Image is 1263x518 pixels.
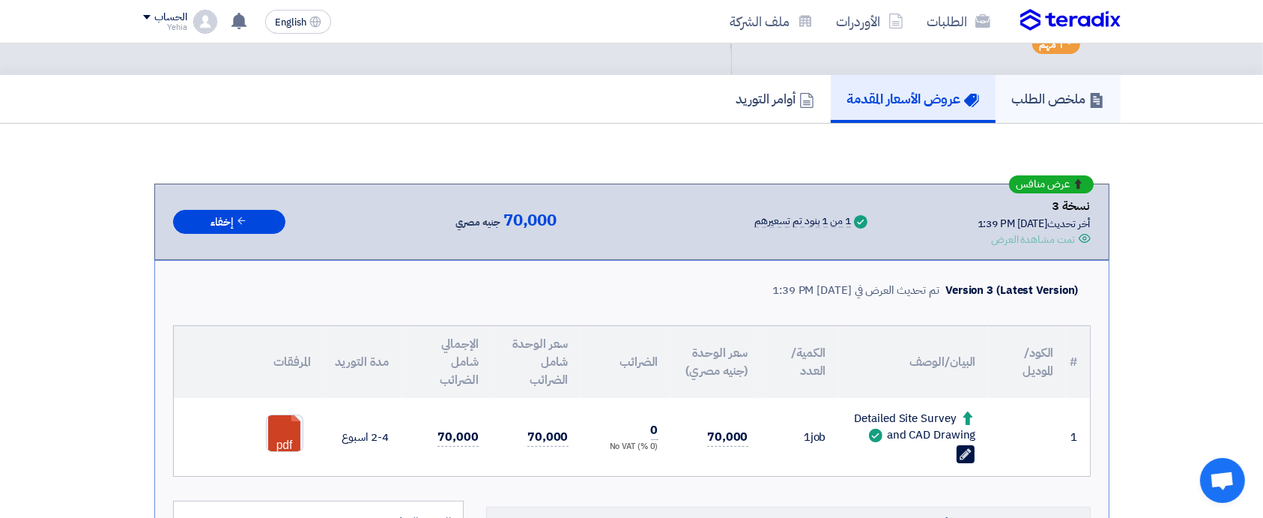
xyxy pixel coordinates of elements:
div: الحساب [155,11,187,24]
span: جنيه مصري [455,214,500,232]
span: 1 [804,429,811,445]
th: المرفقات [174,326,323,398]
th: سعر الوحدة (جنيه مصري) [670,326,760,398]
h5: أوامر التوريد [736,90,814,107]
span: English [275,17,306,28]
div: Yehia [143,23,187,31]
div: تمت مشاهدة العرض [991,232,1075,247]
img: Teradix logo [1020,9,1121,31]
span: 0 [651,421,658,440]
td: 2-4 اسبوع [323,398,401,476]
td: 1 [1066,398,1090,476]
span: 70,000 [527,428,568,447]
span: عرض منافس [1017,179,1070,190]
span: مهم [1040,37,1057,52]
div: (0 %) No VAT [593,441,658,454]
th: البيان/الوصف [838,326,988,398]
h5: عروض الأسعار المقدمة [847,90,979,107]
div: Open chat [1200,458,1245,503]
div: 1 من 1 بنود تم تسعيرهم [754,216,851,228]
th: سعر الوحدة شامل الضرائب [491,326,581,398]
img: profile_test.png [193,10,217,34]
span: 70,000 [437,428,478,447]
a: عروض الأسعار المقدمة [831,75,996,123]
span: 70,000 [503,211,557,229]
span: 70,000 [707,428,748,447]
th: # [1066,326,1090,398]
div: Version 3 (Latest Version) [945,282,1078,299]
th: الإجمالي شامل الضرائب [401,326,491,398]
a: ملخص الطلب [996,75,1121,123]
th: الكود/الموديل [988,326,1066,398]
button: English [265,10,331,34]
a: الطلبات [915,4,1002,39]
div: Detailed Site Survey and CAD Drawing [850,410,976,444]
div: نسخة 3 [978,196,1091,216]
div: أخر تحديث [DATE] 1:39 PM [978,216,1091,232]
h5: ملخص الطلب [1012,90,1104,107]
th: الكمية/العدد [760,326,838,398]
div: تم تحديث العرض في [DATE] 1:39 PM [772,282,939,299]
a: أوامر التوريد [720,75,831,123]
a: الأوردرات [825,4,915,39]
button: إخفاء [173,210,285,235]
td: job [760,398,838,476]
a: ملف الشركة [718,4,825,39]
a: T_Priced_Proposal_Rev_1759919956624.pdf [267,415,387,505]
th: مدة التوريد [323,326,401,398]
th: الضرائب [581,326,670,398]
